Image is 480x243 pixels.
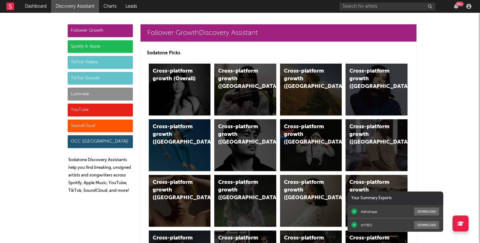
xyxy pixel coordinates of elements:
[280,119,342,171] a: Cross-platform growth ([GEOGRAPHIC_DATA]/GSA)
[68,88,133,100] div: Luminate
[147,49,410,57] p: Sodatone Picks
[149,175,211,227] a: Cross-platform growth ([GEOGRAPHIC_DATA])
[149,119,211,171] a: Cross-platform growth ([GEOGRAPHIC_DATA])
[347,192,443,205] div: Your Summary Exports
[68,120,133,132] div: SoundCloud
[339,3,435,11] input: Search for artists
[346,119,408,171] a: Cross-platform growth ([GEOGRAPHIC_DATA])
[284,123,327,146] div: Cross-platform growth ([GEOGRAPHIC_DATA]/GSA)
[218,123,262,146] div: Cross-platform growth ([GEOGRAPHIC_DATA])
[346,175,408,227] a: Cross-platform growth ([GEOGRAPHIC_DATA])
[349,123,393,146] div: Cross-platform growth ([GEOGRAPHIC_DATA])
[346,64,408,115] a: Cross-platform growth ([GEOGRAPHIC_DATA])
[68,24,133,37] div: Follower Growth
[153,179,196,202] div: Cross-platform growth ([GEOGRAPHIC_DATA])
[153,123,196,146] div: Cross-platform growth ([GEOGRAPHIC_DATA])
[68,104,133,116] div: YouTube
[149,64,211,115] a: Cross-platform growth (Overall)
[68,72,133,85] div: TikTok Sounds
[218,179,262,202] div: Cross-platform growth ([GEOGRAPHIC_DATA])
[214,119,276,171] a: Cross-platform growth ([GEOGRAPHIC_DATA])
[349,67,393,90] div: Cross-platform growth ([GEOGRAPHIC_DATA])
[284,179,327,202] div: Cross-platform growth ([GEOGRAPHIC_DATA])
[214,175,276,227] a: Cross-platform growth ([GEOGRAPHIC_DATA])
[141,24,416,42] a: Follower GrowthDiscovery Assistant
[280,64,342,115] a: Cross-platform growth ([GEOGRAPHIC_DATA])
[153,67,196,83] div: Cross-platform growth (Overall)
[280,175,342,227] a: Cross-platform growth ([GEOGRAPHIC_DATA])
[361,209,377,214] div: Adriatique
[68,40,133,53] div: Spotify & Apple
[284,67,327,90] div: Cross-platform growth ([GEOGRAPHIC_DATA])
[456,2,464,6] div: 99 +
[414,221,439,229] button: Download
[414,208,439,216] button: Download
[218,67,262,90] div: Cross-platform growth ([GEOGRAPHIC_DATA])
[214,64,276,115] a: Cross-platform growth ([GEOGRAPHIC_DATA])
[454,4,458,9] button: 99+
[68,56,133,69] div: TikTok Videos
[68,135,133,148] div: OCC ([GEOGRAPHIC_DATA])
[349,179,393,202] div: Cross-platform growth ([GEOGRAPHIC_DATA])
[68,156,133,195] p: Sodatone Discovery Assistants help you find breaking, unsigned artists and songwriters across Spo...
[361,223,372,227] div: AYYBO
